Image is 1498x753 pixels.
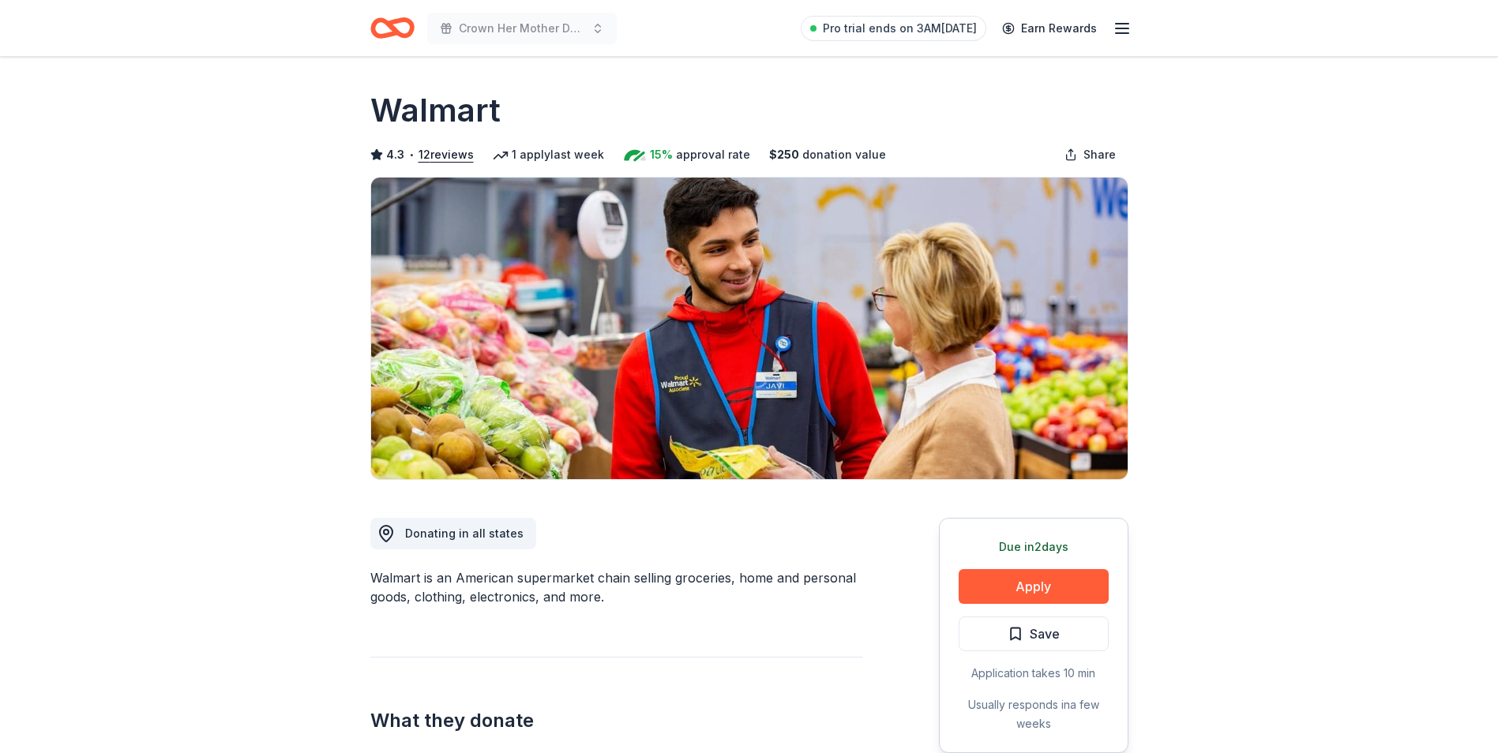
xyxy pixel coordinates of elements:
span: Donating in all states [405,526,524,540]
a: Earn Rewards [993,14,1106,43]
div: 1 apply last week [493,145,604,164]
div: Usually responds in a few weeks [959,695,1109,733]
button: 12reviews [419,145,474,164]
span: • [408,148,414,161]
span: Pro trial ends on 3AM[DATE] [823,19,977,38]
span: Share [1083,145,1116,164]
h1: Walmart [370,88,501,133]
img: Image for Walmart [371,178,1128,479]
span: $ 250 [769,145,799,164]
button: Save [959,616,1109,651]
button: Apply [959,569,1109,604]
div: Application takes 10 min [959,664,1109,683]
a: Pro trial ends on 3AM[DATE] [801,16,986,41]
span: approval rate [676,145,750,164]
div: Walmart is an American supermarket chain selling groceries, home and personal goods, clothing, el... [370,568,863,606]
button: Share [1052,139,1128,170]
a: Home [370,9,415,47]
span: donation value [802,145,886,164]
button: Crown Her Mother Daughter Experience Conference [427,13,617,44]
h2: What they donate [370,708,863,733]
span: 15% [650,145,673,164]
span: Save [1030,624,1060,644]
span: Crown Her Mother Daughter Experience Conference [459,19,585,38]
span: 4.3 [386,145,404,164]
div: Due in 2 days [959,538,1109,556]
